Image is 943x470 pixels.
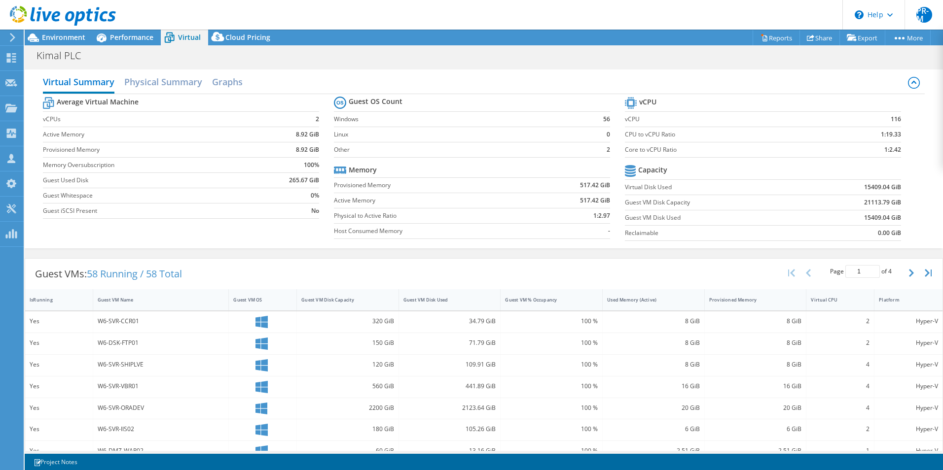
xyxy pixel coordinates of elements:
[830,265,892,278] span: Page of
[27,456,84,468] a: Project Notes
[316,114,319,124] b: 2
[30,424,88,435] div: Yes
[709,445,802,456] div: 2.51 GiB
[178,33,201,42] span: Virtual
[864,182,901,192] b: 15409.04 GiB
[301,316,394,327] div: 320 GiB
[43,206,253,216] label: Guest iSCSI Present
[505,359,598,370] div: 100 %
[607,424,700,435] div: 6 GiB
[110,33,153,42] span: Performance
[709,359,802,370] div: 8 GiB
[43,160,253,170] label: Memory Oversubscription
[845,265,880,278] input: jump to page
[43,145,253,155] label: Provisioned Memory
[709,316,802,327] div: 8 GiB
[580,196,610,205] b: 517.42 GiB
[403,424,496,435] div: 105.26 GiB
[638,165,667,175] b: Capacity
[607,359,700,370] div: 8 GiB
[607,445,700,456] div: 2.51 GiB
[349,165,377,175] b: Memory
[505,424,598,435] div: 100 %
[811,381,870,392] div: 4
[709,381,802,392] div: 16 GiB
[301,445,394,456] div: 60 GiB
[625,130,829,139] label: CPU to vCPU Ratio
[403,337,496,348] div: 71.79 GiB
[607,381,700,392] div: 16 GiB
[625,182,805,192] label: Virtual Disk Used
[799,30,840,45] a: Share
[879,445,938,456] div: Hyper-V
[839,30,885,45] a: Export
[916,7,932,23] span: PR-M
[879,424,938,435] div: Hyper-V
[753,30,800,45] a: Reports
[98,297,213,303] div: Guest VM Name
[30,297,76,303] div: IsRunning
[30,381,88,392] div: Yes
[625,213,805,223] label: Guest VM Disk Used
[505,337,598,348] div: 100 %
[98,337,224,348] div: W6-DSK-FTP01
[30,316,88,327] div: Yes
[334,211,530,221] label: Physical to Active Ratio
[884,145,901,155] b: 1:2.42
[625,145,829,155] label: Core to vCPU Ratio
[608,226,610,236] b: -
[855,10,864,19] svg: \n
[334,130,585,139] label: Linux
[580,180,610,190] b: 517.42 GiB
[403,403,496,413] div: 2123.64 GiB
[505,445,598,456] div: 100 %
[607,337,700,348] div: 8 GiB
[301,381,394,392] div: 560 GiB
[57,97,139,107] b: Average Virtual Machine
[301,337,394,348] div: 150 GiB
[879,403,938,413] div: Hyper-V
[42,33,85,42] span: Environment
[301,359,394,370] div: 120 GiB
[212,72,243,92] h2: Graphs
[43,114,253,124] label: vCPUs
[304,160,319,170] b: 100%
[30,359,88,370] div: Yes
[811,424,870,435] div: 2
[607,316,700,327] div: 8 GiB
[625,228,805,238] label: Reclaimable
[879,316,938,327] div: Hyper-V
[296,130,319,139] b: 8.92 GiB
[311,206,319,216] b: No
[709,337,802,348] div: 8 GiB
[43,72,114,94] h2: Virtual Summary
[891,114,901,124] b: 116
[334,145,585,155] label: Other
[709,424,802,435] div: 6 GiB
[505,381,598,392] div: 100 %
[811,297,858,303] div: Virtual CPU
[311,191,319,201] b: 0%
[403,316,496,327] div: 34.79 GiB
[607,297,688,303] div: Used Memory (Active)
[403,381,496,392] div: 441.89 GiB
[301,403,394,413] div: 2200 GiB
[124,72,202,92] h2: Physical Summary
[30,403,88,413] div: Yes
[98,359,224,370] div: W6-SVR-SHIPLVE
[864,198,901,207] b: 21113.79 GiB
[879,297,926,303] div: Platform
[607,403,700,413] div: 20 GiB
[885,30,931,45] a: More
[289,175,319,185] b: 265.67 GiB
[43,130,253,139] label: Active Memory
[334,180,530,190] label: Provisioned Memory
[334,226,530,236] label: Host Consumed Memory
[505,403,598,413] div: 100 %
[225,33,270,42] span: Cloud Pricing
[811,337,870,348] div: 2
[98,316,224,327] div: W6-SVR-CCR01
[403,445,496,456] div: 13.16 GiB
[603,114,610,124] b: 56
[334,114,585,124] label: Windows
